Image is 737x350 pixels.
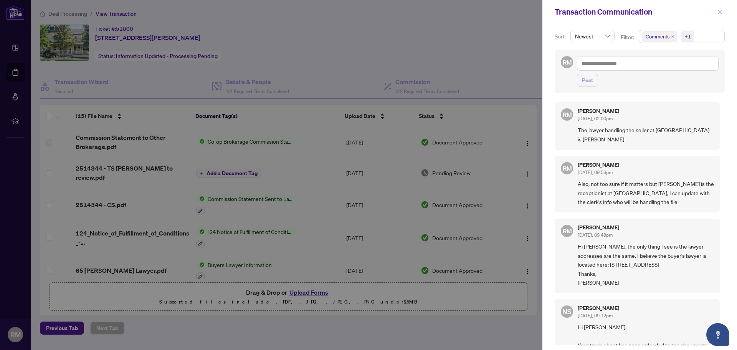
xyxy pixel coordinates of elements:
span: [DATE], 09:48pm [578,232,613,238]
span: Hi [PERSON_NAME], the only thing I see is the lawyer addresses are the same. I believe the buyer'... [578,242,714,287]
span: [DATE], 02:00pm [578,116,613,121]
span: NS [562,306,572,317]
span: close [717,9,722,15]
span: RM [562,164,572,173]
span: close [671,35,675,38]
span: [DATE], 09:12pm [578,313,613,318]
div: Transaction Communication [555,6,715,18]
span: RM [562,226,572,236]
span: Also, not too sure if it matters but [PERSON_NAME] is the receptionist at [GEOGRAPHIC_DATA], I ca... [578,179,714,206]
span: RM [562,110,572,119]
span: Newest [575,30,610,42]
span: Comments [642,31,677,42]
button: Post [577,74,598,87]
h5: [PERSON_NAME] [578,305,619,311]
h5: [PERSON_NAME] [578,162,619,168]
p: Sort: [555,32,567,41]
button: Open asap [706,323,729,346]
span: [DATE], 09:53pm [578,169,613,175]
div: +1 [685,33,691,40]
span: RM [562,58,572,67]
p: Filter: [621,33,635,41]
span: Comments [646,33,669,40]
h5: [PERSON_NAME] [578,108,619,114]
span: The lawyer handling the seller at [GEOGRAPHIC_DATA] is [PERSON_NAME] [578,126,714,144]
h5: [PERSON_NAME] [578,225,619,230]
